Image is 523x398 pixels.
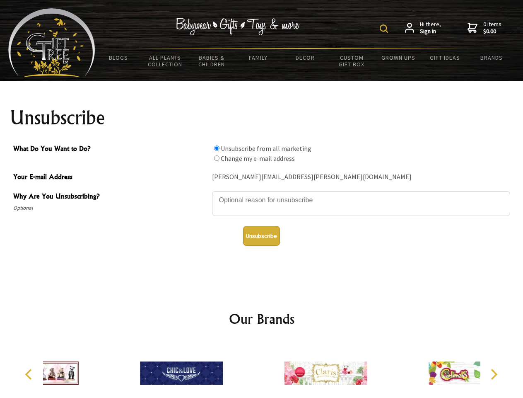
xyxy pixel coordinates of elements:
[142,49,189,73] a: All Plants Collection
[188,49,235,73] a: Babies & Children
[221,144,311,153] label: Unsubscribe from all marketing
[375,49,422,66] a: Grown Ups
[212,171,510,184] div: [PERSON_NAME][EMAIL_ADDRESS][PERSON_NAME][DOMAIN_NAME]
[21,365,39,383] button: Previous
[282,49,328,66] a: Decor
[380,24,388,33] img: product search
[420,21,441,35] span: Hi there,
[420,28,441,35] strong: Sign in
[235,49,282,66] a: Family
[328,49,375,73] a: Custom Gift Box
[13,143,208,155] span: What Do You Want to Do?
[422,49,468,66] a: Gift Ideas
[10,108,513,128] h1: Unsubscribe
[13,203,208,213] span: Optional
[212,191,510,216] textarea: Why Are You Unsubscribing?
[221,154,295,163] label: Change my e-mail address
[468,21,501,35] a: 0 items$0.00
[214,146,219,151] input: What Do You Want to Do?
[17,309,507,329] h2: Our Brands
[483,20,501,35] span: 0 items
[243,226,280,246] button: Unsubscribe
[13,172,208,184] span: Your E-mail Address
[468,49,515,66] a: Brands
[8,8,95,77] img: Babyware - Gifts - Toys and more...
[483,28,501,35] strong: $0.00
[95,49,142,66] a: BLOGS
[405,21,441,35] a: Hi there,Sign in
[214,155,219,161] input: What Do You Want to Do?
[13,191,208,203] span: Why Are You Unsubscribing?
[176,18,300,35] img: Babywear - Gifts - Toys & more
[484,365,503,383] button: Next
